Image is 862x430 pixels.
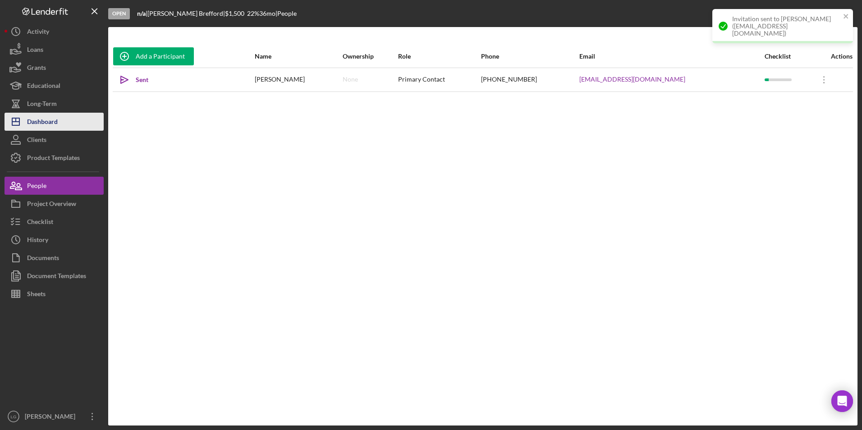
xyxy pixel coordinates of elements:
[843,13,849,21] button: close
[5,213,104,231] button: Checklist
[11,414,17,419] text: LG
[27,231,48,251] div: History
[5,195,104,213] button: Project Overview
[398,69,480,91] div: Primary Contact
[27,113,58,133] div: Dashboard
[5,407,104,425] button: LG[PERSON_NAME]
[137,9,146,17] b: n/a
[147,10,225,17] div: [PERSON_NAME] Brefford |
[255,69,342,91] div: [PERSON_NAME]
[247,10,259,17] div: 22 %
[137,10,147,17] div: |
[27,131,46,151] div: Clients
[579,76,685,83] a: [EMAIL_ADDRESS][DOMAIN_NAME]
[5,95,104,113] button: Long-Term
[27,267,86,287] div: Document Templates
[765,53,812,60] div: Checklist
[27,41,43,61] div: Loans
[398,53,480,60] div: Role
[27,249,59,269] div: Documents
[5,131,104,149] button: Clients
[27,149,80,169] div: Product Templates
[23,407,81,428] div: [PERSON_NAME]
[225,9,244,17] span: $1,500
[27,177,46,197] div: People
[481,53,578,60] div: Phone
[579,53,764,60] div: Email
[5,267,104,285] button: Document Templates
[27,195,76,215] div: Project Overview
[5,177,104,195] button: People
[27,213,53,233] div: Checklist
[27,95,57,115] div: Long-Term
[27,59,46,79] div: Grants
[5,249,104,267] button: Documents
[5,113,104,131] button: Dashboard
[5,23,104,41] button: Activity
[481,69,578,91] div: [PHONE_NUMBER]
[136,71,148,89] div: Sent
[5,231,104,249] button: History
[27,23,49,43] div: Activity
[831,390,853,412] div: Open Intercom Messenger
[27,285,46,305] div: Sheets
[813,53,853,60] div: Actions
[5,285,104,303] button: Sheets
[5,149,104,167] button: Product Templates
[108,8,130,19] div: Open
[343,76,358,83] div: None
[113,47,194,65] button: Add a Participant
[732,15,840,37] div: Invitation sent to [PERSON_NAME] ([EMAIL_ADDRESS][DOMAIN_NAME])
[5,41,104,59] button: Loans
[113,71,157,89] button: Sent
[259,10,275,17] div: 36 mo
[136,47,185,65] div: Add a Participant
[255,53,342,60] div: Name
[5,77,104,95] button: Educational
[275,10,297,17] div: | People
[27,77,60,97] div: Educational
[343,53,397,60] div: Ownership
[5,59,104,77] button: Grants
